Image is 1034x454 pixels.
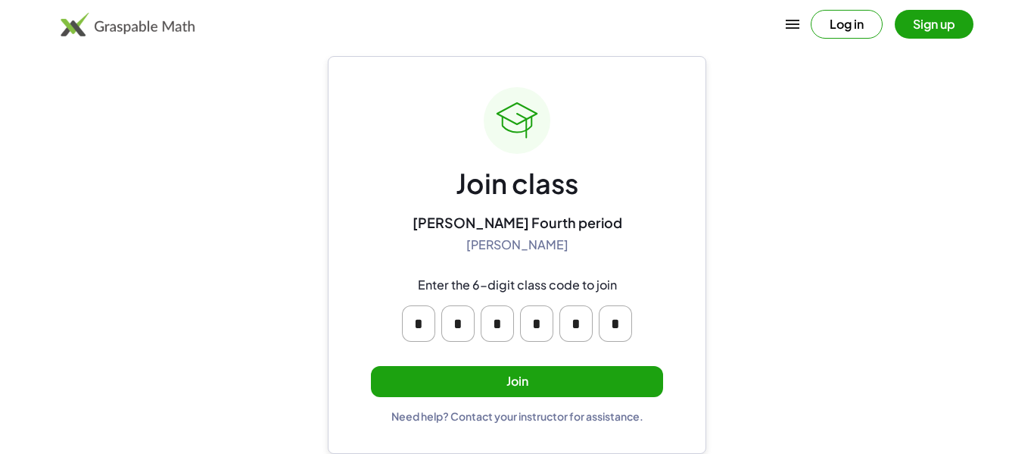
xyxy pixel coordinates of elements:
div: Join class [456,166,578,202]
input: Please enter OTP character 1 [402,305,435,342]
button: Sign up [895,10,973,39]
input: Please enter OTP character 3 [481,305,514,342]
div: Enter the 6-digit class code to join [418,277,617,293]
input: Please enter OTP character 5 [559,305,593,342]
div: [PERSON_NAME] Fourth period [413,214,622,231]
input: Please enter OTP character 6 [599,305,632,342]
input: Please enter OTP character 4 [520,305,553,342]
input: Please enter OTP character 2 [441,305,475,342]
button: Join [371,366,663,397]
div: Need help? Contact your instructor for assistance. [391,409,643,423]
div: [PERSON_NAME] [466,237,568,253]
button: Log in [811,10,883,39]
